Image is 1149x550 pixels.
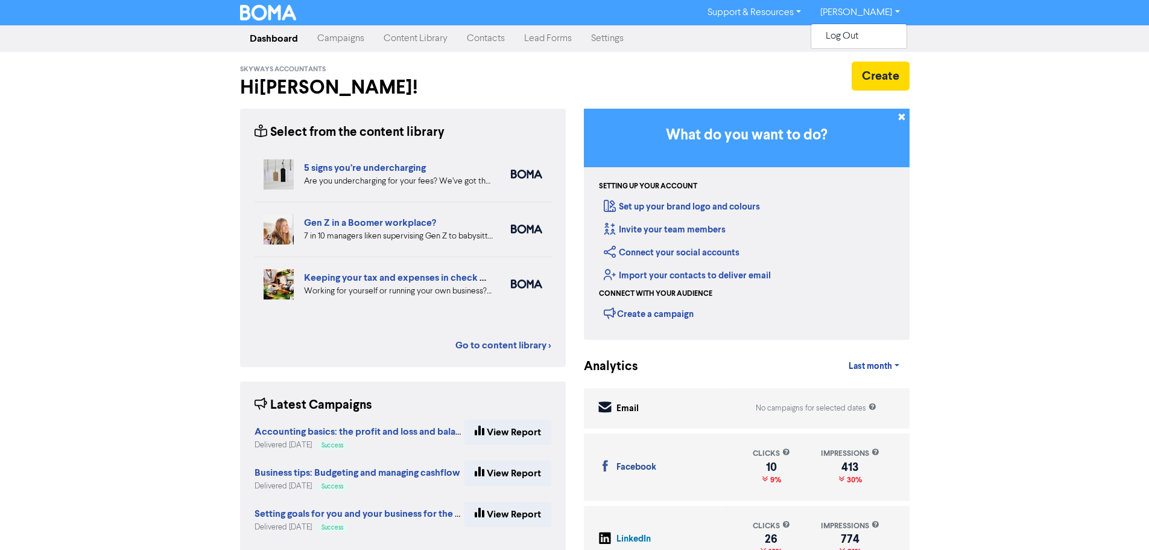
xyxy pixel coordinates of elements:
[255,481,460,492] div: Delivered [DATE]
[240,5,297,21] img: BOMA Logo
[811,29,907,43] button: Log Out
[255,508,533,520] strong: Setting goals for you and your business for the new financial year
[584,357,623,376] div: Analytics
[304,162,426,174] a: 5 signs you’re undercharging
[255,468,460,478] a: Business tips: Budgeting and managing cashflow
[756,403,876,414] div: No campaigns for selected dates
[852,62,910,91] button: Create
[821,520,879,532] div: impressions
[374,27,457,51] a: Content Library
[616,402,639,416] div: Email
[753,462,790,472] div: 10
[998,420,1149,550] iframe: Chat Widget
[839,354,909,379] a: Last month
[753,520,790,532] div: clicks
[255,440,464,451] div: Delivered [DATE]
[604,304,694,322] div: Create a campaign
[240,76,566,99] h2: Hi [PERSON_NAME] !
[240,27,308,51] a: Dashboard
[255,467,460,479] strong: Business tips: Budgeting and managing cashflow
[304,285,493,298] div: Working for yourself or running your own business? Setup robust systems for expenses & tax requir...
[616,532,651,546] div: LinkedIn
[457,27,514,51] a: Contacts
[511,170,542,179] img: boma_accounting
[599,181,697,192] div: Setting up your account
[321,443,343,449] span: Success
[304,217,436,229] a: Gen Z in a Boomer workplace?
[698,3,811,22] a: Support & Resources
[849,361,892,372] span: Last month
[308,27,374,51] a: Campaigns
[602,127,891,144] h3: What do you want to do?
[255,522,464,533] div: Delivered [DATE]
[511,225,542,234] img: boma
[304,272,603,284] a: Keeping your tax and expenses in check when you are self-employed
[604,224,726,235] a: Invite your team members
[255,510,533,519] a: Setting goals for you and your business for the new financial year
[616,461,656,475] div: Facebook
[821,448,879,459] div: impressions
[304,230,493,243] div: 7 in 10 managers liken supervising Gen Z to babysitting or parenting. But is your people manageme...
[821,534,879,544] div: 774
[604,201,760,213] a: Set up your brand logo and colours
[599,289,712,299] div: Connect with your audience
[844,475,862,485] span: 30%
[255,123,445,142] div: Select from the content library
[584,109,910,340] div: Getting Started in BOMA
[304,175,493,188] div: Are you undercharging for your fees? We’ve got the five warning signs that can help you diagnose ...
[255,426,532,438] strong: Accounting basics: the profit and loss and balance sheet reports
[464,461,551,486] a: View Report
[464,502,551,527] a: View Report
[514,27,581,51] a: Lead Forms
[240,65,326,74] span: Skyways Accountants
[455,338,551,353] a: Go to content library >
[604,247,739,258] a: Connect your social accounts
[604,270,771,281] a: Import your contacts to deliver email
[255,396,372,415] div: Latest Campaigns
[255,427,532,437] a: Accounting basics: the profit and loss and balance sheet reports
[581,27,633,51] a: Settings
[753,448,790,459] div: clicks
[321,525,343,531] span: Success
[768,475,781,485] span: 9%
[821,462,879,472] div: 413
[464,420,551,445] a: View Report
[753,534,790,544] div: 26
[321,484,343,490] span: Success
[511,280,542,289] img: boma_accounting
[811,3,909,22] a: [PERSON_NAME]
